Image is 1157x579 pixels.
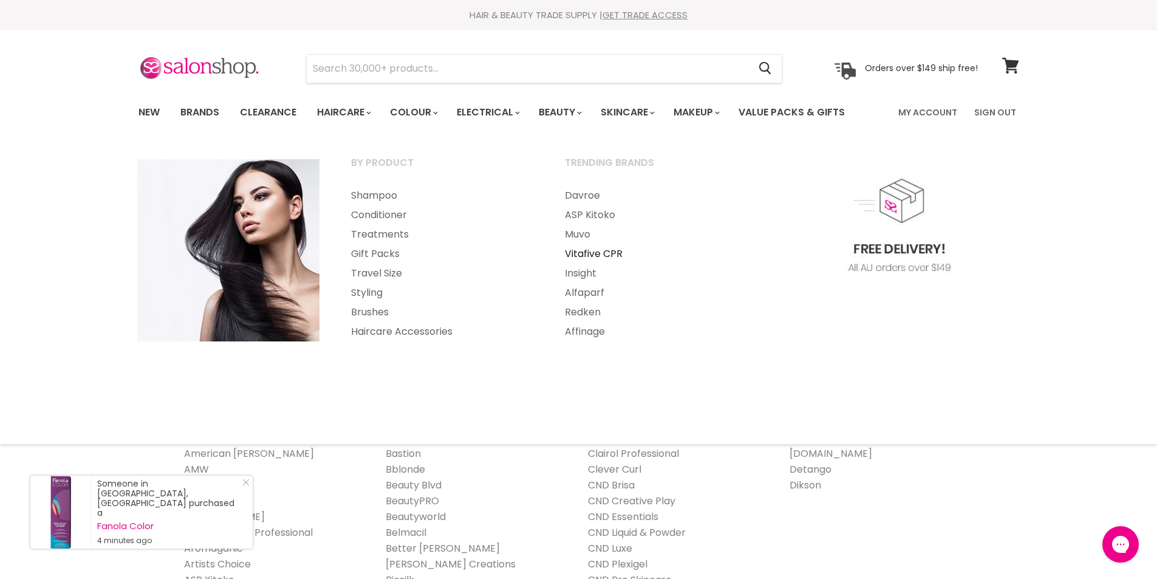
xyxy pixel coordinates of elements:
a: American [PERSON_NAME] [184,447,314,461]
a: Detango [790,462,831,476]
a: Beauty [530,100,589,125]
a: Chi [588,431,603,445]
a: Dikson [790,478,821,492]
iframe: Gorgias live chat messenger [1096,522,1145,567]
a: CND Plexigel [588,557,647,571]
a: Trending Brands [550,153,761,183]
a: Insight [550,264,761,283]
a: Visit product page [30,476,91,549]
a: Clever Curl [588,462,641,476]
a: Affinage [550,322,761,341]
a: Treatments [336,225,547,244]
a: Shampoo [336,186,547,205]
a: Belmacil [386,526,426,540]
a: Close Notification [237,479,250,491]
a: Conditioner [336,205,547,225]
a: Haircare Accessories [336,322,547,341]
a: Fanola Color [97,521,241,531]
a: Bastion [386,447,421,461]
svg: Close Icon [242,479,250,486]
a: Aromaganic [184,541,243,555]
a: Better [PERSON_NAME] [386,541,500,555]
a: Brands [171,100,228,125]
a: CND Luxe [588,541,632,555]
a: Haircare [308,100,378,125]
ul: Main menu [550,186,761,341]
a: Value Packs & Gifts [729,100,854,125]
a: My Account [891,100,964,125]
a: AMW [184,462,209,476]
a: Travel Size [336,264,547,283]
nav: Main [123,95,1034,130]
a: Makeup [664,100,727,125]
a: [DOMAIN_NAME] [790,447,872,461]
input: Search [307,55,749,83]
a: CND Brisa [588,478,635,492]
div: HAIR & BEAUTY TRADE SUPPLY | [123,9,1034,21]
a: Gift Packs [336,244,547,264]
a: Aluram [184,431,219,445]
a: Colour [381,100,445,125]
a: Beauty Blvd [386,478,442,492]
a: Brushes [336,303,547,322]
a: [PERSON_NAME] [790,431,870,445]
a: Sign Out [967,100,1023,125]
a: Clearance [231,100,305,125]
a: Styling [336,283,547,303]
a: Artists Choice [184,557,251,571]
a: Clairol Professional [588,447,679,461]
a: Davroe [550,186,761,205]
a: Skincare [592,100,662,125]
a: CND Creative Play [588,494,675,508]
form: Product [306,54,782,83]
ul: Main menu [336,186,547,341]
a: Redken [550,303,761,322]
a: By Product [336,153,547,183]
a: Electrical [448,100,527,125]
small: 4 minutes ago [97,536,241,546]
a: CND Liquid & Powder [588,526,686,540]
a: Muvo [550,225,761,244]
a: Base [386,431,409,445]
button: Search [749,55,782,83]
a: CND Essentials [588,510,658,524]
a: [PERSON_NAME] Creations [386,557,516,571]
div: Someone in [GEOGRAPHIC_DATA], [GEOGRAPHIC_DATA] purchased a [97,479,241,546]
a: GET TRADE ACCESS [602,9,688,21]
ul: Main menu [129,95,873,130]
a: Beautyworld [386,510,446,524]
a: ASP Kitoko [550,205,761,225]
p: Orders over $149 ship free! [865,63,978,74]
a: Vitafive CPR [550,244,761,264]
a: New [129,100,169,125]
a: BeautyPRO [386,494,439,508]
a: Alfaparf [550,283,761,303]
a: Bblonde [386,462,425,476]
